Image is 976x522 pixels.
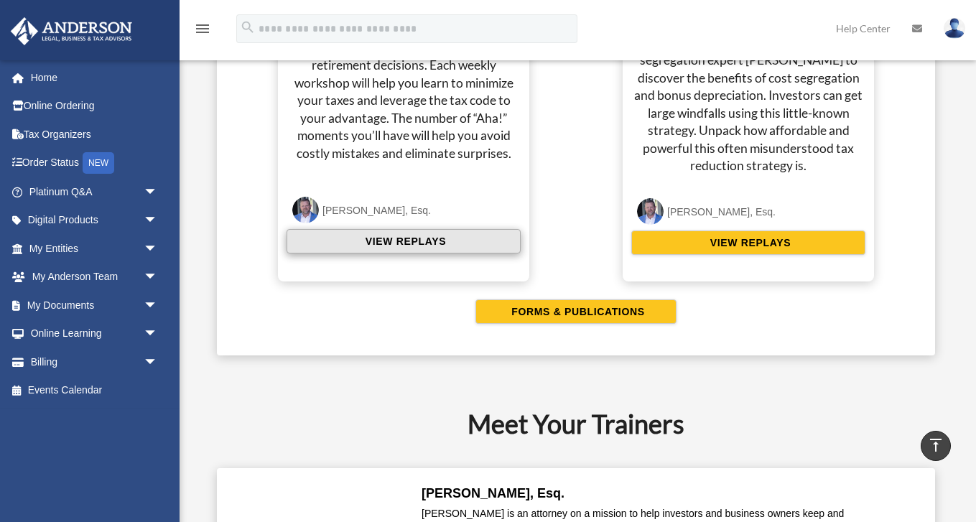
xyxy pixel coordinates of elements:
[10,376,180,405] a: Events Calendar
[203,406,949,442] h2: Meet Your Trainers
[144,177,172,207] span: arrow_drop_down
[144,263,172,292] span: arrow_drop_down
[10,263,180,292] a: My Anderson Teamarrow_drop_down
[921,431,951,461] a: vertical_align_top
[10,206,180,235] a: Digital Productsarrow_drop_down
[422,486,564,500] b: [PERSON_NAME], Esq.
[6,17,136,45] img: Anderson Advisors Platinum Portal
[10,63,180,92] a: Home
[194,25,211,37] a: menu
[287,22,521,162] h4: Taxes are a make-or-break factor when it comes to investments, deals, and retirement decisions. E...
[240,19,256,35] i: search
[10,291,180,320] a: My Documentsarrow_drop_down
[10,120,180,149] a: Tax Organizers
[144,206,172,236] span: arrow_drop_down
[144,320,172,349] span: arrow_drop_down
[507,304,644,319] span: FORMS & PUBLICATIONS
[194,20,211,37] i: menu
[10,177,180,206] a: Platinum Q&Aarrow_drop_down
[144,234,172,264] span: arrow_drop_down
[944,18,965,39] img: User Pic
[637,198,664,225] img: Toby-circle-head.png
[631,17,865,175] h4: Join tax attorney and real estate investor [PERSON_NAME], Esq., and cost segregation expert [PERS...
[287,229,521,253] button: VIEW REPLAYS
[631,230,865,255] button: VIEW REPLAYS
[83,152,114,174] div: NEW
[667,203,776,221] div: [PERSON_NAME], Esq.
[144,291,172,320] span: arrow_drop_down
[10,149,180,178] a: Order StatusNEW
[292,197,319,223] img: Toby-circle-head.png
[144,348,172,377] span: arrow_drop_down
[927,437,944,454] i: vertical_align_top
[231,299,921,324] a: FORMS & PUBLICATIONS
[10,234,180,263] a: My Entitiesarrow_drop_down
[10,320,180,348] a: Online Learningarrow_drop_down
[361,234,446,248] span: VIEW REPLAYS
[10,92,180,121] a: Online Ordering
[322,202,431,220] div: [PERSON_NAME], Esq.
[706,236,791,250] span: VIEW REPLAYS
[10,348,180,376] a: Billingarrow_drop_down
[475,299,677,324] button: FORMS & PUBLICATIONS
